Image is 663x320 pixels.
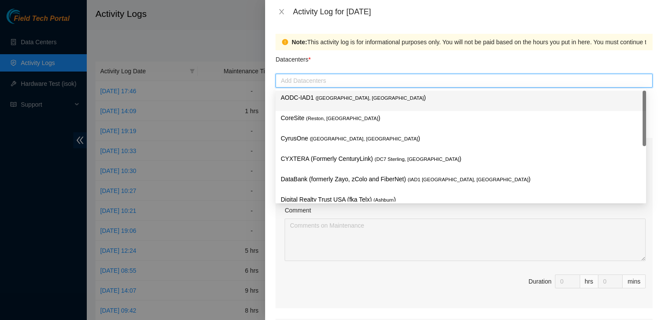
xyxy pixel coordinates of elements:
span: ( IAD1 [GEOGRAPHIC_DATA], [GEOGRAPHIC_DATA] [408,177,528,182]
div: Activity Log for [DATE] [293,7,653,16]
span: ( Reston, [GEOGRAPHIC_DATA] [306,116,378,121]
span: ( DC7 Sterling, [GEOGRAPHIC_DATA] [374,157,459,162]
p: DataBank (formerly Zayo, zColo and FiberNet) ) [281,174,641,184]
span: ( Ashburn [374,197,394,202]
span: ( [GEOGRAPHIC_DATA], [GEOGRAPHIC_DATA] [310,136,418,141]
span: ( [GEOGRAPHIC_DATA], [GEOGRAPHIC_DATA] [315,95,424,101]
div: mins [623,274,646,288]
span: close [278,8,285,15]
p: AODC-IAD1 ) [281,93,641,103]
strong: Note: [292,37,307,47]
button: Close [276,8,288,16]
p: CyrusOne ) [281,134,641,144]
p: Digital Realty Trust USA (fka Telx) ) [281,195,641,205]
div: Duration [528,277,551,286]
label: Comment [285,206,311,215]
textarea: Comment [285,219,646,261]
p: CYXTERA (Formerly CenturyLink) ) [281,154,641,164]
p: CoreSite ) [281,113,641,123]
p: Datacenters [276,50,311,64]
div: hrs [580,274,598,288]
span: exclamation-circle [282,39,288,45]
